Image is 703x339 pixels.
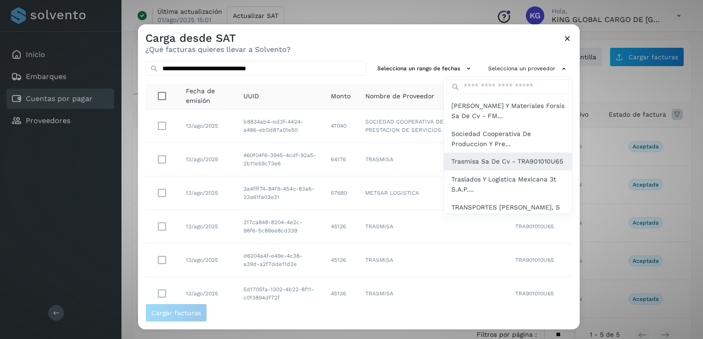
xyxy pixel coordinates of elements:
span: Traslados Y Logistica Mexicana 3t S.A.P.... [451,174,565,195]
span: TRANSPORTES [PERSON_NAME], S DE RL de... [451,202,565,222]
div: Sociedad Cooperativa De Produccion Y Prestacion De Servicios Cuauhtemoc Scl - PPS651210AP4 [444,124,572,153]
span: [PERSON_NAME] Y Materiales Forsis Sa De Cv - FM... [451,101,565,121]
div: Trasmisa Sa De Cv - TRA901010U65 [444,153,572,170]
span: Sociedad Cooperativa De Produccion Y Pre... [451,128,565,149]
div: Fletes Y Materiales Forsis Sa De Cv - FMF901004UZ9 [444,97,572,125]
span: Trasmisa Sa De Cv - TRA901010U65 [451,156,563,166]
div: Traslados Y Logistica Mexicana 3t S.A.P. I. De C.V. - TLM180411MJ5 [444,170,572,198]
div: TRANSPORTES TORRES MARAVILLA, S DE RL de CV - TTM191025F75 [444,198,572,226]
